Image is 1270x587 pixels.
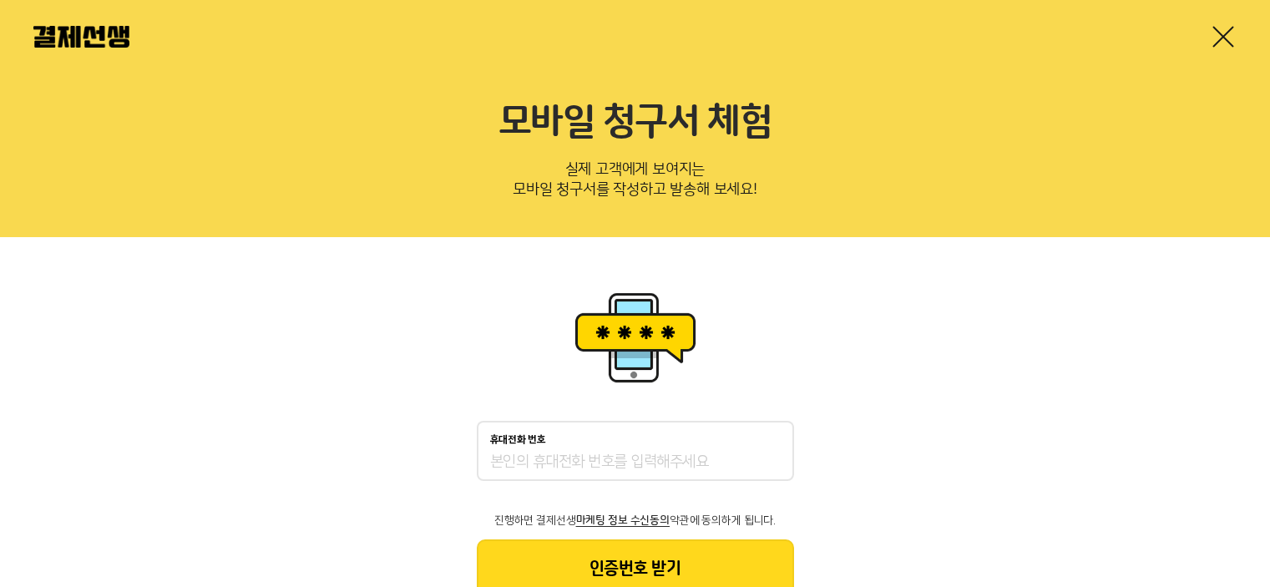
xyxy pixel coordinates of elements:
[33,100,1237,145] h2: 모바일 청구서 체험
[33,26,129,48] img: 결제선생
[490,453,781,473] input: 휴대전화 번호
[477,514,794,526] p: 진행하면 결제선생 약관에 동의하게 됩니다.
[569,287,702,387] img: 휴대폰인증 이미지
[33,155,1237,210] p: 실제 고객에게 보여지는 모바일 청구서를 작성하고 발송해 보세요!
[490,434,546,446] p: 휴대전화 번호
[576,514,670,526] span: 마케팅 정보 수신동의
